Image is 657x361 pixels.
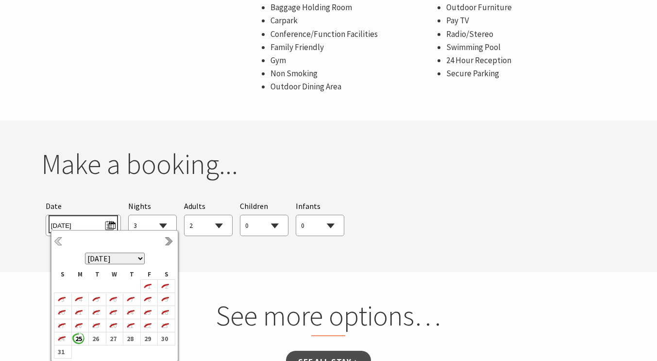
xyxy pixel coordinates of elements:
div: Please choose your desired arrival date [46,200,121,237]
li: Outdoor Furniture [446,1,612,14]
th: M [71,269,89,280]
i: 12 [89,306,101,319]
b: 25 [72,332,84,345]
td: 29 [140,332,158,345]
i: 1 [141,280,153,292]
i: 6 [106,293,119,306]
span: Adults [184,201,205,211]
td: 28 [123,332,141,345]
i: 10 [54,306,67,319]
b: 29 [141,332,153,345]
i: 5 [89,293,101,306]
i: 16 [158,306,170,319]
li: Conference/Function Facilities [270,28,437,41]
li: Non Smoking [270,67,437,80]
i: 14 [123,306,136,319]
h2: Make a booking... [41,147,616,181]
li: Secure Parking [446,67,612,80]
i: 2 [158,280,170,292]
b: 31 [54,345,67,358]
li: Outdoor Dining Area [270,80,437,93]
i: 8 [141,293,153,306]
li: Radio/Stereo [446,28,612,41]
td: 27 [106,332,123,345]
b: 30 [158,332,170,345]
h2: See more options… [143,299,514,337]
i: 22 [141,319,153,332]
th: S [158,269,175,280]
li: Carpark [270,14,437,27]
span: [DATE] [51,218,116,231]
i: 24 [54,332,67,345]
span: Date [46,201,62,211]
i: 21 [123,319,136,332]
li: Swimming Pool [446,41,612,54]
td: 26 [89,332,106,345]
i: 23 [158,319,170,332]
i: 13 [106,306,119,319]
i: 20 [106,319,119,332]
i: 18 [72,319,84,332]
i: 9 [158,293,170,306]
b: 26 [89,332,101,345]
i: 17 [54,319,67,332]
i: 19 [89,319,101,332]
th: T [89,269,106,280]
span: Nights [128,200,151,213]
i: 11 [72,306,84,319]
li: Gym [270,54,437,67]
li: Baggage Holding Room [270,1,437,14]
b: 28 [123,332,136,345]
th: F [140,269,158,280]
td: 30 [158,332,175,345]
div: Choose a number of nights [128,200,177,237]
td: 31 [54,345,72,359]
i: 4 [72,293,84,306]
th: S [54,269,72,280]
li: 24 Hour Reception [446,54,612,67]
td: 25 [71,332,89,345]
li: Family Friendly [270,41,437,54]
span: Infants [296,201,320,211]
i: 15 [141,306,153,319]
th: W [106,269,123,280]
b: 27 [106,332,119,345]
span: Children [240,201,268,211]
i: 7 [123,293,136,306]
li: Pay TV [446,14,612,27]
i: 3 [54,293,67,306]
th: T [123,269,141,280]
